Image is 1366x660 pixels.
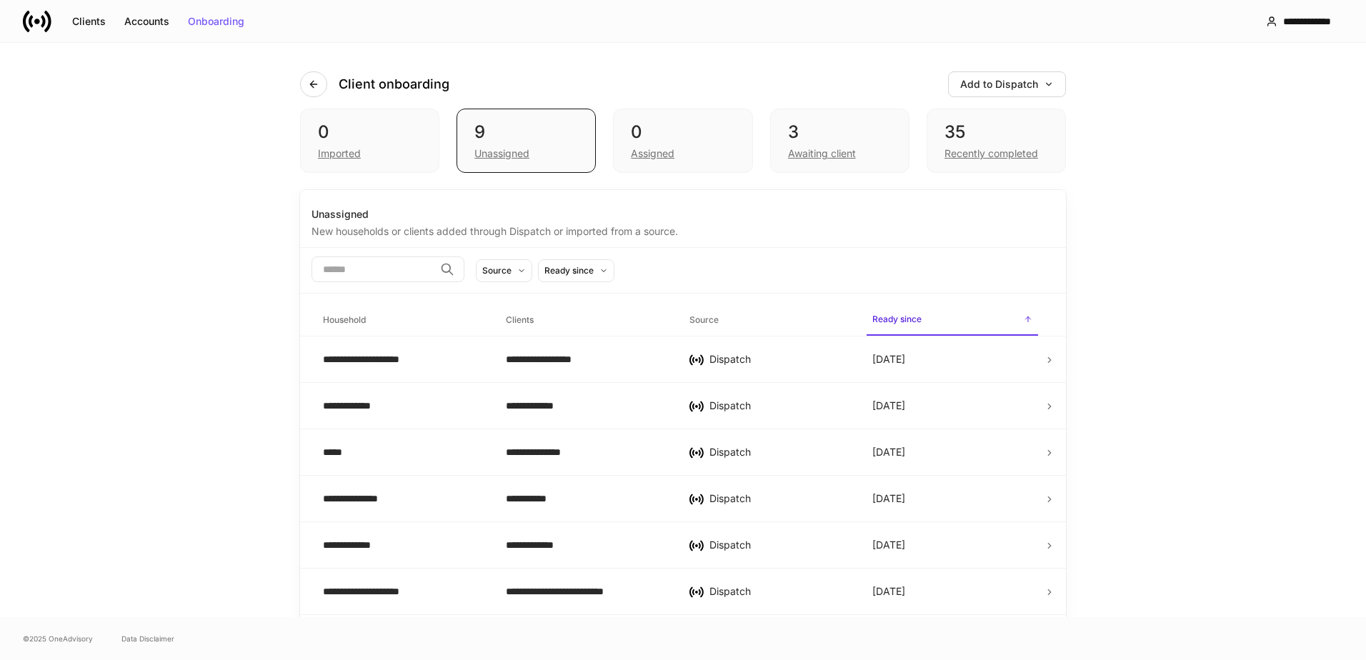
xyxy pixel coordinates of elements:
p: [DATE] [872,584,905,599]
div: Dispatch [709,584,849,599]
span: Clients [500,306,672,335]
div: Unassigned [474,146,529,161]
h6: Source [689,313,719,326]
div: Add to Dispatch [960,79,1054,89]
p: [DATE] [872,399,905,413]
div: Assigned [631,146,674,161]
p: [DATE] [872,538,905,552]
div: 9 [474,121,578,144]
div: Onboarding [188,16,244,26]
div: 0 [318,121,422,144]
p: [DATE] [872,491,905,506]
div: Dispatch [709,399,849,413]
div: 9Unassigned [457,109,596,173]
span: © 2025 OneAdvisory [23,633,93,644]
div: Source [482,264,512,277]
div: Dispatch [709,491,849,506]
div: 0Imported [300,109,439,173]
div: Clients [72,16,106,26]
div: Dispatch [709,352,849,366]
p: [DATE] [872,445,905,459]
div: New households or clients added through Dispatch or imported from a source. [311,221,1055,239]
div: Dispatch [709,538,849,552]
div: Awaiting client [788,146,856,161]
button: Add to Dispatch [948,71,1066,97]
button: Source [476,259,532,282]
button: Ready since [538,259,614,282]
span: Household [317,306,489,335]
button: Accounts [115,10,179,33]
div: 35 [944,121,1048,144]
div: Unassigned [311,207,1055,221]
div: 3Awaiting client [770,109,909,173]
div: Recently completed [944,146,1038,161]
div: 0Assigned [613,109,752,173]
div: Imported [318,146,361,161]
h6: Clients [506,313,534,326]
button: Onboarding [179,10,254,33]
div: 35Recently completed [927,109,1066,173]
div: Accounts [124,16,169,26]
div: Ready since [544,264,594,277]
div: 0 [631,121,734,144]
h6: Household [323,313,366,326]
h6: Ready since [872,312,922,326]
button: Clients [63,10,115,33]
a: Data Disclaimer [121,633,174,644]
span: Source [684,306,855,335]
h4: Client onboarding [339,76,449,93]
span: Ready since [867,305,1038,336]
div: 3 [788,121,892,144]
div: Dispatch [709,445,849,459]
p: [DATE] [872,352,905,366]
